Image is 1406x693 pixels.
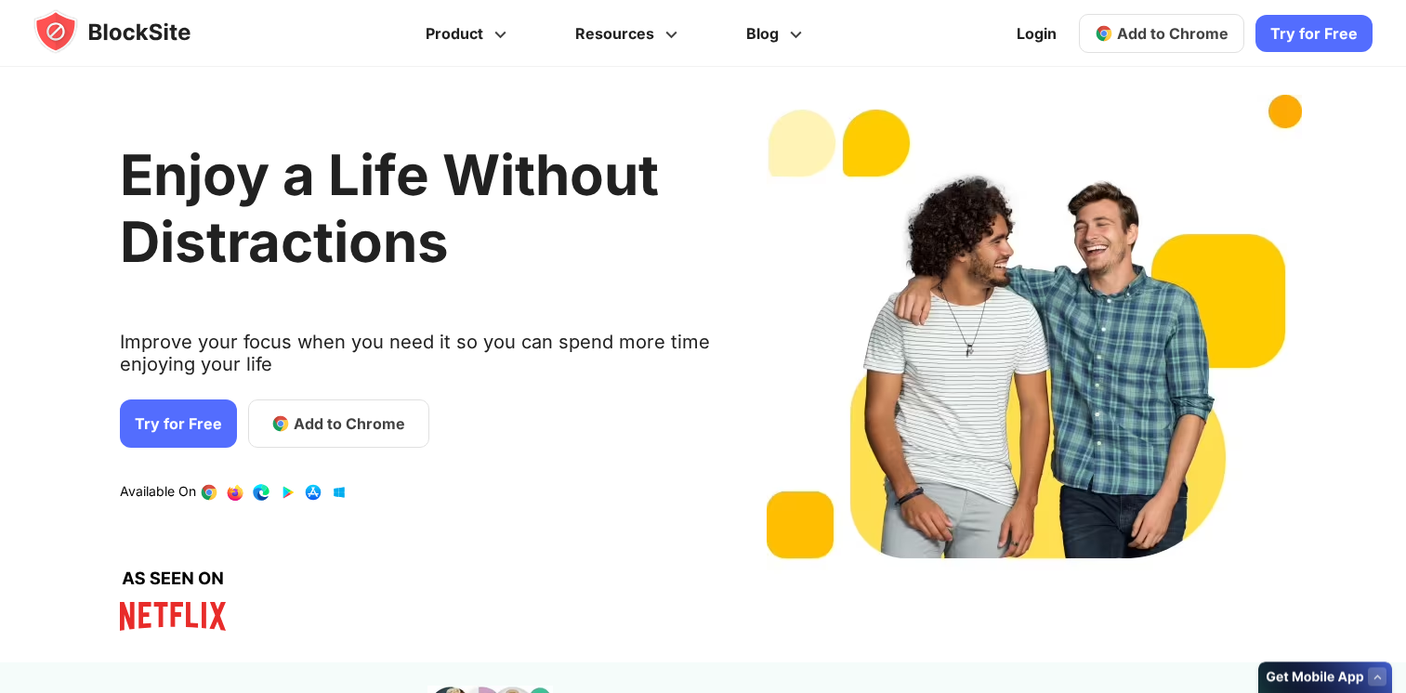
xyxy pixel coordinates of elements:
[248,399,429,448] a: Add to Chrome
[120,483,196,502] text: Available On
[120,141,713,275] h2: Enjoy a Life Without Distractions
[1255,15,1373,52] a: Try for Free
[120,331,713,390] text: Improve your focus when you need it so you can spend more time enjoying your life
[1079,14,1244,53] a: Add to Chrome
[120,399,237,448] a: Try for Free
[1095,24,1113,43] img: chrome-icon.svg
[33,9,227,54] img: blocksite-icon.5d769676.svg
[1005,11,1068,56] a: Login
[1117,24,1229,43] span: Add to Chrome
[294,412,405,435] span: Add to Chrome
